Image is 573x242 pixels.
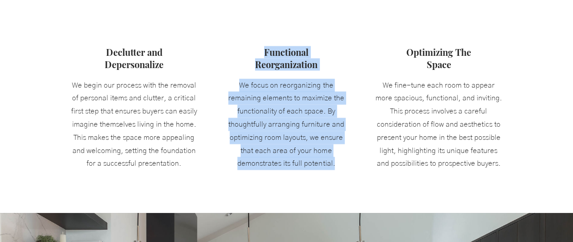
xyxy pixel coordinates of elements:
[71,81,197,167] span: We begin our process with the removal of personal items and clutter, a critical first step that e...
[255,46,318,70] span: Functional Reorganization
[228,81,344,167] span: We focus on reorganizing the remaining elements to maximize the functionality of each space. By t...
[375,81,501,167] span: We fine-tune each room to appear more spacious, functional, and inviting. This process involves a...
[384,46,493,70] h3: Optimizing The Space
[105,46,164,70] span: Declutter and Depersonalize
